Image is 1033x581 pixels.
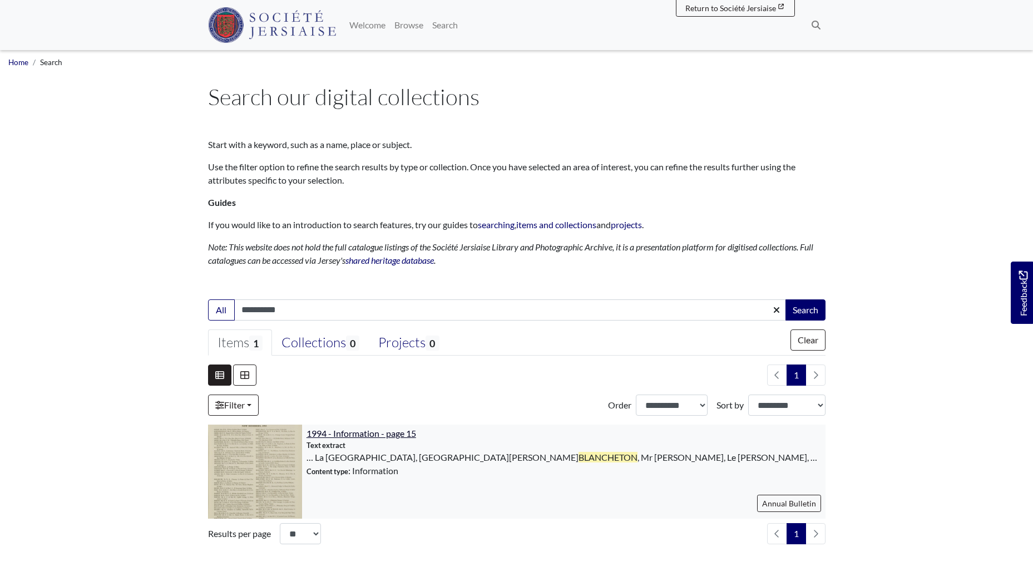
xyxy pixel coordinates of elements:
[208,160,826,187] p: Use the filter option to refine the search results by type or collection. Once you have selected ...
[208,138,826,151] p: Start with a keyword, such as a name, place or subject.
[249,336,263,351] span: 1
[346,336,359,351] span: 0
[787,365,806,386] span: Goto page 1
[281,334,359,351] div: Collections
[1016,270,1030,316] span: Feedback
[767,365,787,386] li: Previous page
[307,464,398,477] span: : Information
[390,14,428,36] a: Browse
[378,334,439,351] div: Projects
[208,425,302,519] img: 1994 - Information - page 15
[208,395,259,416] a: Filter
[307,467,348,476] span: Content type
[426,336,439,351] span: 0
[208,4,337,46] a: Société Jersiaise logo
[208,197,236,208] strong: Guides
[1011,262,1033,324] a: Would you like to provide feedback?
[763,523,826,544] nav: pagination
[790,329,826,351] button: Clear
[478,219,515,230] a: searching
[208,299,235,321] button: All
[218,334,263,351] div: Items
[40,58,62,67] span: Search
[763,365,826,386] nav: pagination
[345,255,434,265] a: shared heritage database
[516,219,596,230] a: items and collections
[234,299,787,321] input: Enter one or more search terms...
[307,451,817,464] span: … La [GEOGRAPHIC_DATA], [GEOGRAPHIC_DATA][PERSON_NAME] , Mr [PERSON_NAME], Le [PERSON_NAME], …
[307,428,416,439] a: 1994 - Information - page 15
[579,452,637,462] span: BLANCHETON
[208,83,826,110] h1: Search our digital collections
[345,14,390,36] a: Welcome
[785,299,826,321] button: Search
[428,14,462,36] a: Search
[208,527,271,540] label: Results per page
[208,218,826,232] p: If you would like to an introduction to search features, try our guides to , and .
[787,523,806,544] span: Goto page 1
[611,219,642,230] a: projects
[608,398,631,412] label: Order
[757,495,821,512] a: Annual Bulletin
[307,440,345,451] span: Text extract
[8,58,28,67] a: Home
[767,523,787,544] li: Previous page
[208,7,337,43] img: Société Jersiaise
[208,242,813,265] em: Note: This website does not hold the full catalogue listings of the Société Jersiaise Library and...
[716,398,744,412] label: Sort by
[685,3,776,13] span: Return to Société Jersiaise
